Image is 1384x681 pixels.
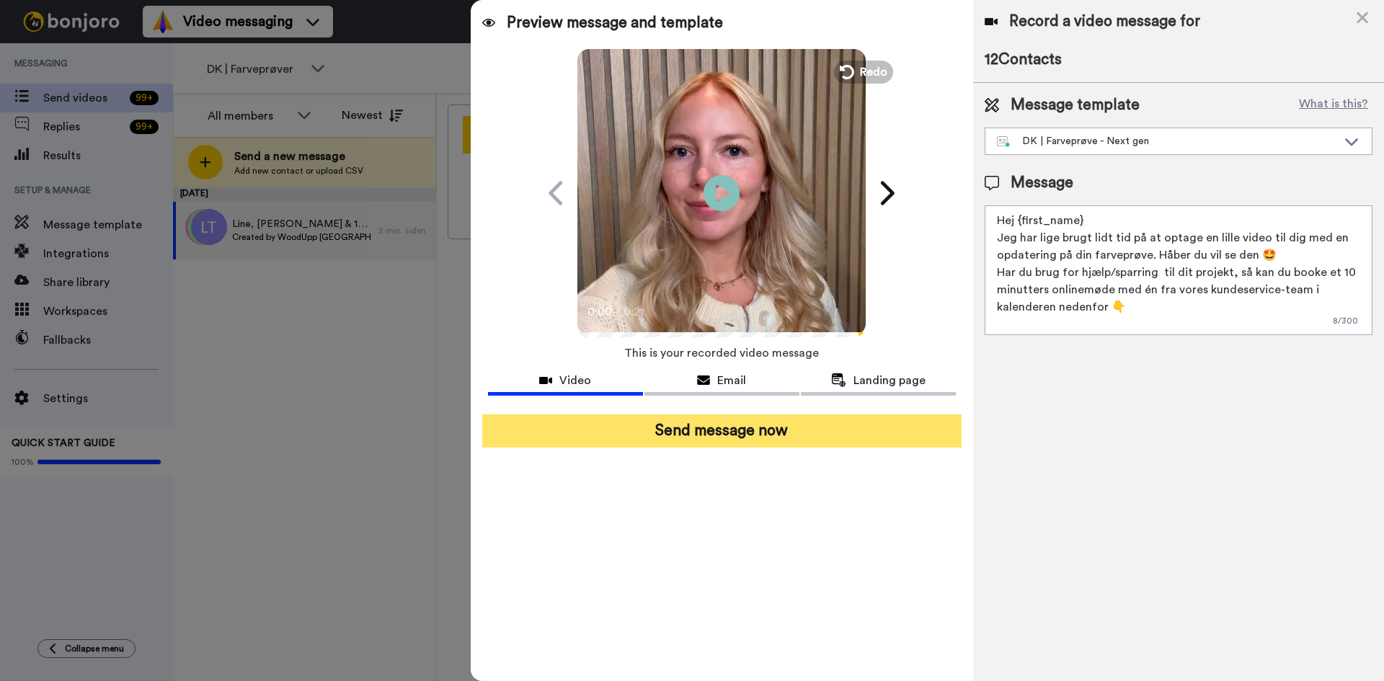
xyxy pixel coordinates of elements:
textarea: Hej {first_name} Jeg har lige brugt lidt tid på at optage en lille video til dig med en opdaterin... [985,205,1372,335]
span: Message template [1011,94,1140,116]
div: DK | Farveprøve - Next gen [997,134,1337,148]
span: Landing page [853,372,926,389]
span: 0:00 [587,303,613,321]
button: What is this? [1295,94,1372,116]
span: Video [559,372,591,389]
button: Send message now [482,414,962,448]
img: nextgen-template.svg [997,136,1011,148]
span: Message [1011,172,1073,194]
span: / [616,303,621,321]
span: Email [717,372,746,389]
span: This is your recorded video message [624,337,819,369]
span: 0:21 [624,303,649,321]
